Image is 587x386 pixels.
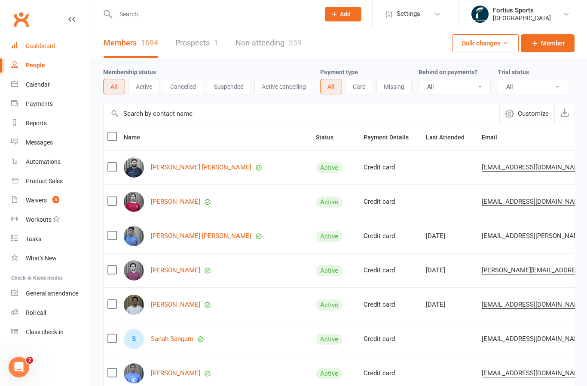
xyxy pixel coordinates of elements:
[151,370,200,377] a: [PERSON_NAME]
[471,6,489,23] img: thumb_image1743802567.png
[316,368,342,379] div: Active
[26,62,45,69] div: People
[316,334,342,345] div: Active
[320,69,358,75] label: Payment type
[364,335,418,343] div: Credit card
[254,79,313,94] button: Active cancelling
[26,329,64,335] div: Class check-in
[340,11,351,18] span: Add
[26,100,53,107] div: Payments
[11,303,91,323] a: Roll call
[499,103,554,124] button: Customize
[235,28,302,58] a: Non-attending359
[11,249,91,268] a: What's New
[541,38,565,48] span: Member
[518,109,549,119] span: Customize
[26,290,78,297] div: General attendance
[207,79,251,94] button: Suspended
[493,14,551,22] div: [GEOGRAPHIC_DATA]
[52,196,59,203] span: 3
[364,370,418,377] div: Credit card
[11,172,91,191] a: Product Sales
[26,139,53,146] div: Messages
[419,69,477,75] label: Behind on payments?
[289,38,302,47] div: 359
[151,301,200,308] a: [PERSON_NAME]
[316,196,342,208] div: Active
[364,267,418,274] div: Credit card
[151,164,251,171] a: [PERSON_NAME] [PERSON_NAME]
[124,329,144,349] div: S
[163,79,203,94] button: Cancelled
[364,164,418,171] div: Credit card
[128,79,159,94] button: Active
[498,69,529,75] label: Trial status
[11,36,91,56] a: Dashboard
[26,158,61,165] div: Automations
[316,134,343,141] span: Status
[151,198,200,205] a: [PERSON_NAME]
[316,162,342,173] div: Active
[426,132,474,142] button: Last Attended
[364,134,418,141] span: Payment Details
[316,265,342,276] div: Active
[26,357,33,364] span: 2
[452,34,519,52] button: Bulk changes
[376,79,412,94] button: Missing
[11,133,91,152] a: Messages
[521,34,575,52] a: Member
[26,42,55,49] div: Dashboard
[364,232,418,240] div: Credit card
[113,8,314,20] input: Search...
[10,9,32,30] a: Clubworx
[364,132,418,142] button: Payment Details
[26,235,41,242] div: Tasks
[141,38,158,47] div: 1694
[316,132,343,142] button: Status
[151,267,200,274] a: [PERSON_NAME]
[482,134,507,141] span: Email
[11,210,91,229] a: Workouts
[345,79,373,94] button: Card
[493,6,551,14] div: Fortius Sports
[214,38,218,47] div: 1
[11,152,91,172] a: Automations
[364,301,418,308] div: Credit card
[11,229,91,249] a: Tasks
[104,103,499,124] input: Search by contact name
[26,120,47,127] div: Reports
[103,79,125,94] button: All
[426,134,474,141] span: Last Attended
[11,114,91,133] a: Reports
[26,178,63,184] div: Product Sales
[320,79,342,94] button: All
[103,69,156,75] label: Membership status
[124,132,150,142] button: Name
[11,75,91,94] a: Calendar
[11,284,91,303] a: General attendance kiosk mode
[26,81,50,88] div: Calendar
[175,28,218,58] a: Prospects1
[11,94,91,114] a: Payments
[151,335,193,343] a: Sanah Sangam
[316,231,342,242] div: Active
[426,232,474,240] div: [DATE]
[26,197,47,204] div: Waivers
[11,191,91,210] a: Waivers 3
[482,132,507,142] button: Email
[11,323,91,342] a: Class kiosk mode
[104,28,158,58] a: Members1694
[364,198,418,205] div: Credit card
[325,7,361,21] button: Add
[26,255,57,262] div: What's New
[316,299,342,311] div: Active
[426,267,474,274] div: [DATE]
[26,309,46,316] div: Roll call
[11,56,91,75] a: People
[151,232,251,240] a: [PERSON_NAME] [PERSON_NAME]
[26,216,52,223] div: Workouts
[9,357,29,377] iframe: Intercom live chat
[124,134,150,141] span: Name
[397,4,420,24] span: Settings
[426,301,474,308] div: [DATE]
